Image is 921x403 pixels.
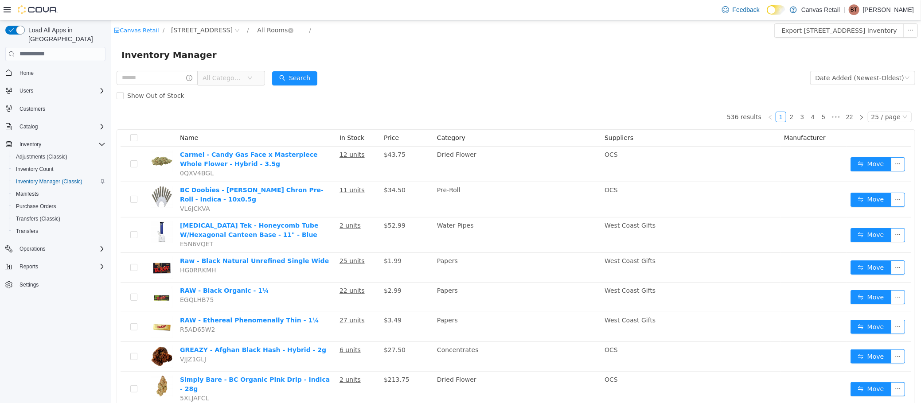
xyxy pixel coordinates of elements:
[16,85,105,96] span: Users
[273,131,295,138] span: $43.75
[2,66,109,79] button: Home
[673,114,715,121] span: Manufacturer
[16,104,49,114] a: Customers
[12,176,105,187] span: Inventory Manager (Classic)
[69,326,215,333] a: GREAZY - Afghan Black Hash - Hybrid - 2g
[2,102,109,115] button: Customers
[718,91,732,102] span: •••
[697,91,707,102] li: 4
[16,139,45,150] button: Inventory
[494,131,507,138] span: OCS
[20,87,33,94] span: Users
[718,1,763,19] a: Feedback
[69,185,99,192] span: VL6JCKVA
[793,3,807,17] button: icon: ellipsis
[707,91,718,102] li: 5
[767,5,785,15] input: Dark Mode
[740,172,781,186] button: icon: swapMove
[12,201,105,212] span: Purchase Orders
[323,162,490,197] td: Pre-Roll
[740,362,781,376] button: icon: swapMove
[69,374,98,381] span: 5XLJAFCL
[229,166,254,173] u: 11 units
[740,299,781,314] button: icon: swapMove
[780,240,794,254] button: icon: ellipsis
[16,228,38,235] span: Transfers
[687,92,696,101] a: 3
[748,94,753,100] i: icon: right
[9,163,109,175] button: Inventory Count
[69,276,103,283] span: EGQLHB75
[323,232,490,262] td: Papers
[137,55,142,61] i: icon: down
[740,137,781,151] button: icon: swapMove
[2,120,109,133] button: Catalog
[25,26,105,43] span: Load All Apps in [GEOGRAPHIC_DATA]
[40,266,62,288] img: RAW - Black Organic - 1¼ hero shot
[780,270,794,284] button: icon: ellipsis
[657,94,662,100] i: icon: left
[273,237,291,244] span: $1.99
[654,91,665,102] li: Previous Page
[494,166,507,173] span: OCS
[794,55,799,61] i: icon: down
[780,208,794,222] button: icon: ellipsis
[323,126,490,162] td: Dried Flower
[69,114,87,121] span: Name
[161,51,207,65] button: icon: searchSearch
[92,53,132,62] span: All Categories
[2,278,109,291] button: Settings
[733,92,745,101] a: 22
[740,208,781,222] button: icon: swapMove
[494,356,507,363] span: OCS
[229,131,254,138] u: 12 units
[273,114,288,121] span: Price
[229,356,250,363] u: 2 units
[69,296,208,303] a: RAW - Ethereal Phenomenally Thin - 1¼
[20,245,46,252] span: Operations
[16,67,105,78] span: Home
[16,279,105,290] span: Settings
[801,4,840,15] p: Canvas Retail
[20,123,38,130] span: Catalog
[686,91,697,102] li: 3
[9,188,109,200] button: Manifests
[136,7,138,13] span: /
[40,355,62,377] img: Simply Bare - BC Organic Pink Drip - Indica - 28g hero shot
[52,7,54,13] span: /
[323,322,490,351] td: Concentrates
[12,189,42,199] a: Manifests
[665,91,675,102] li: 1
[708,92,718,101] a: 5
[780,299,794,314] button: icon: ellipsis
[273,296,291,303] span: $3.49
[40,325,62,347] img: GREAZY - Afghan Black Hash - Hybrid - 2g hero shot
[198,7,200,13] span: /
[12,201,60,212] a: Purchase Orders
[792,94,797,100] i: icon: down
[663,3,793,17] button: Export [STREET_ADDRESS] Inventory
[675,91,686,102] li: 2
[12,226,105,236] span: Transfers
[146,3,177,16] div: All Rooms
[740,240,781,254] button: icon: swapMove
[20,141,41,148] span: Inventory
[9,151,109,163] button: Adjustments (Classic)
[780,362,794,376] button: icon: ellipsis
[9,200,109,213] button: Purchase Orders
[69,131,207,147] a: Carmel - Candy Gas Face x Masterpiece Whole Flower - Hybrid - 3.5g
[16,85,37,96] button: Users
[229,201,250,209] u: 2 units
[616,91,651,102] li: 536 results
[494,114,523,121] span: Suppliers
[9,175,109,188] button: Inventory Manager (Classic)
[13,72,77,79] span: Show Out of Stock
[843,4,845,15] p: |
[16,279,42,290] a: Settings
[323,351,490,387] td: Dried Flower
[12,164,57,174] a: Inventory Count
[732,91,745,102] li: 22
[16,153,67,160] span: Adjustments (Classic)
[12,151,71,162] a: Adjustments (Classic)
